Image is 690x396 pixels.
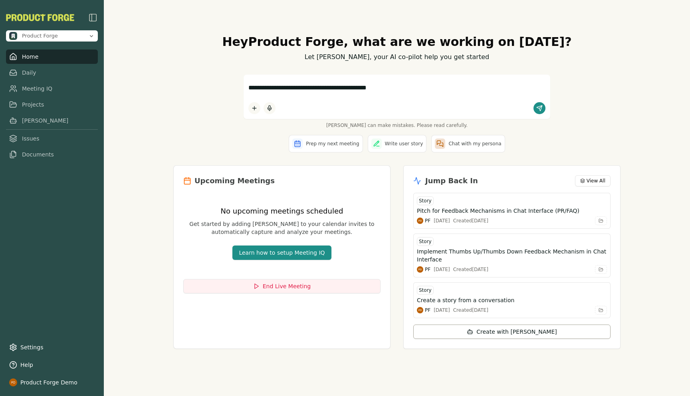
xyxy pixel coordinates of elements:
[453,218,488,224] div: Created [DATE]
[368,135,427,152] button: Write user story
[6,375,98,390] button: Product Forge Demo
[263,282,311,290] span: End Live Meeting
[417,196,434,205] div: Story
[289,135,363,152] button: Prep my next meeting
[264,102,276,114] button: Start dictation
[575,175,611,186] button: View All
[183,206,381,217] h3: No upcoming meetings scheduled
[417,237,434,246] div: Story
[194,175,275,186] h2: Upcoming Meetings
[306,141,359,147] span: Prep my next meeting
[417,307,423,313] img: Product Forge Demo
[587,178,605,184] span: View All
[6,65,98,80] a: Daily
[6,147,98,162] a: Documents
[417,207,607,215] button: Pitch for Feedback Mechanisms in Chat Interface (PR/FAQ)
[6,49,98,64] a: Home
[434,218,450,224] div: [DATE]
[417,247,607,263] button: Implement Thumbs Up/Thumbs Down Feedback Mechanism in Chat Interface
[476,328,557,336] span: Create with [PERSON_NAME]
[434,307,450,313] div: [DATE]
[6,14,74,21] button: PF-Logo
[417,266,423,273] img: Product Forge Demo
[173,52,621,62] p: Let [PERSON_NAME], your AI co-pilot help you get started
[425,175,478,186] h2: Jump Back In
[232,246,331,260] button: Learn how to setup Meeting IQ
[425,266,430,273] span: PF
[183,220,381,236] p: Get started by adding [PERSON_NAME] to your calendar invites to automatically capture and analyze...
[417,207,579,215] h3: Pitch for Feedback Mechanisms in Chat Interface (PR/FAQ)
[425,218,430,224] span: PF
[9,378,17,386] img: profile
[248,102,260,114] button: Add content to chat
[9,32,17,40] img: Product Forge
[417,218,423,224] img: Product Forge Demo
[431,135,505,152] button: Chat with my persona
[385,141,423,147] span: Write user story
[417,296,607,304] button: Create a story from a conversation
[6,358,98,372] button: Help
[434,266,450,273] div: [DATE]
[6,30,98,42] button: Open organization switcher
[453,266,488,273] div: Created [DATE]
[244,122,550,129] span: [PERSON_NAME] can make mistakes. Please read carefully.
[6,14,74,21] img: Product Forge
[6,113,98,128] a: [PERSON_NAME]
[22,32,58,40] span: Product Forge
[448,141,501,147] span: Chat with my persona
[417,286,434,295] div: Story
[417,296,514,304] h3: Create a story from a conversation
[413,325,611,339] button: Create with [PERSON_NAME]
[6,81,98,96] a: Meeting IQ
[6,340,98,354] a: Settings
[6,97,98,112] a: Projects
[88,13,98,22] img: sidebar
[453,307,488,313] div: Created [DATE]
[425,307,430,313] span: PF
[6,131,98,146] a: Issues
[173,35,621,49] h1: Hey Product Forge , what are we working on [DATE]?
[183,279,381,293] button: End Live Meeting
[533,102,545,114] button: Send message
